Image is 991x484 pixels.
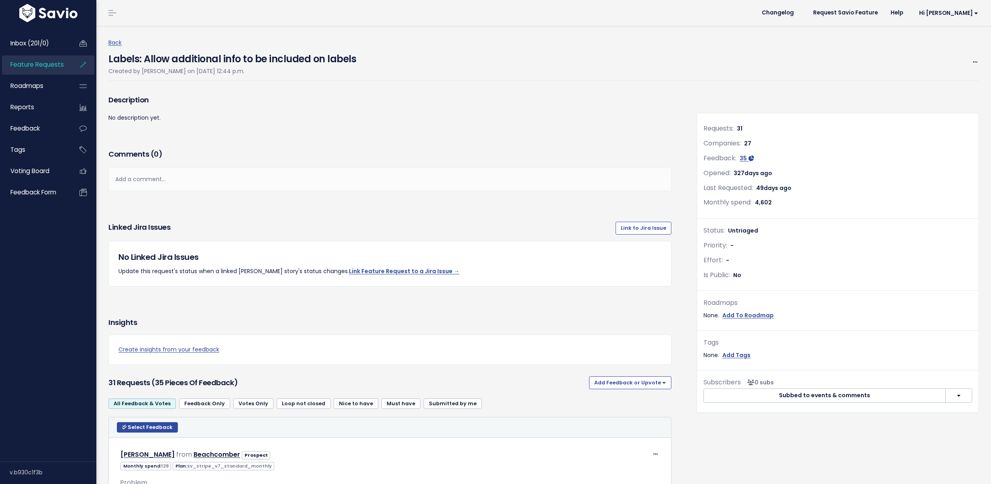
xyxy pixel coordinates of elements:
[2,119,67,138] a: Feedback
[909,7,985,19] a: Hi [PERSON_NAME]
[744,378,774,386] span: <p><strong>Subscribers</strong><br><br> No subscribers yet<br> </p>
[737,125,742,133] span: 31
[118,345,661,355] a: Create insights from your feedback
[703,297,972,309] div: Roadmaps
[762,10,794,16] span: Changelog
[589,376,671,389] button: Add Feedback or Upvote
[2,34,67,53] a: Inbox (201/0)
[703,139,741,148] span: Companies:
[424,398,482,409] a: Submitted by me
[703,153,736,163] span: Feedback:
[616,222,671,235] a: Link to Jira Issue
[187,463,272,469] span: sv_stripe_v7_standard_monthly
[108,398,176,409] a: All Feedback & Votes
[722,350,750,360] a: Add Tags
[108,67,245,75] span: Created by [PERSON_NAME] on [DATE] 12:44 p.m.
[245,452,268,458] strong: Prospect
[108,377,586,388] h3: 31 Requests (35 pieces of Feedback)
[744,169,772,177] span: days ago
[118,266,661,276] p: Update this request's status when a linked [PERSON_NAME] story's status changes.
[108,94,671,106] h3: Description
[108,222,170,235] h3: Linked Jira issues
[728,227,758,235] span: Untriaged
[381,398,420,409] a: Must have
[117,422,178,433] button: Select Feedback
[703,337,972,349] div: Tags
[120,462,171,470] span: Monthly spend:
[10,167,49,175] span: Voting Board
[703,198,752,207] span: Monthly spend:
[10,39,49,47] span: Inbox (201/0)
[703,350,972,360] div: None.
[10,462,96,483] div: v.b930c1f3b
[755,198,772,206] span: 4,602
[756,184,791,192] span: 49
[703,310,972,321] div: None.
[2,141,67,159] a: Tags
[108,113,671,123] p: No description yet.
[10,188,56,196] span: Feedback form
[703,241,727,250] span: Priority:
[2,55,67,74] a: Feature Requests
[277,398,330,409] a: Loop not closed
[744,139,751,147] span: 27
[2,77,67,95] a: Roadmaps
[334,398,378,409] a: Nice to have
[120,450,175,459] a: [PERSON_NAME]
[919,10,978,16] span: Hi [PERSON_NAME]
[108,149,671,160] h3: Comments ( )
[10,124,40,133] span: Feedback
[764,184,791,192] span: days ago
[154,149,159,159] span: 0
[173,462,274,470] span: Plan:
[10,60,64,69] span: Feature Requests
[703,270,730,280] span: Is Public:
[740,154,747,162] span: 35
[2,183,67,202] a: Feedback form
[703,226,725,235] span: Status:
[2,98,67,116] a: Reports
[128,424,173,431] span: Select Feedback
[349,267,459,275] a: Link Feature Request to a Jira Issue →
[10,145,25,154] span: Tags
[233,398,273,409] a: Votes Only
[733,271,741,279] span: No
[726,256,729,264] span: -
[108,167,671,191] div: Add a comment...
[703,124,734,133] span: Requests:
[118,251,661,263] h5: No Linked Jira Issues
[108,317,137,328] h3: Insights
[108,48,356,66] h4: Labels: Allow additional info to be included on labels
[740,154,754,162] a: 35
[179,398,230,409] a: Feedback Only
[703,168,730,178] span: Opened:
[176,450,192,459] span: from
[703,183,753,192] span: Last Requested:
[17,4,80,22] img: logo-white.9d6f32f41409.svg
[734,169,772,177] span: 327
[730,241,734,249] span: -
[2,162,67,180] a: Voting Board
[884,7,909,19] a: Help
[703,255,723,265] span: Effort:
[807,7,884,19] a: Request Savio Feature
[10,103,34,111] span: Reports
[10,82,43,90] span: Roadmaps
[703,378,741,387] span: Subscribers
[194,450,240,459] a: Beachcomber
[108,39,122,47] a: Back
[161,463,169,469] span: 129
[703,388,946,403] button: Subbed to events & comments
[722,310,774,321] a: Add To Roadmap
